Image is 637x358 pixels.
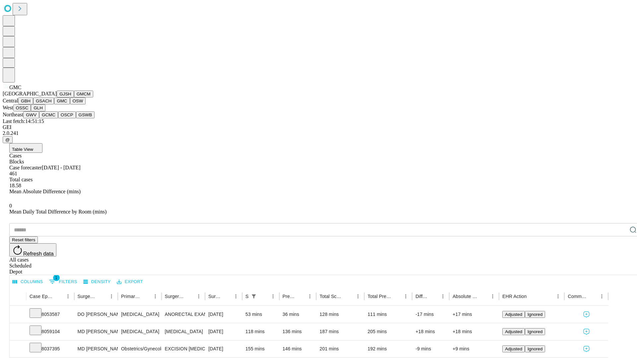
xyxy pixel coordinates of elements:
div: Scheduled In Room Duration [246,294,248,299]
button: GCMC [39,111,58,118]
div: [DATE] [208,340,239,357]
span: Total cases [9,177,33,182]
div: GEI [3,124,634,130]
button: @ [3,136,13,143]
div: [DATE] [208,323,239,340]
button: OSCP [58,111,76,118]
span: Case forecaster [9,165,42,170]
span: GMC [9,85,21,90]
div: [DATE] [208,306,239,323]
button: Ignored [525,345,545,352]
button: Menu [63,292,73,301]
button: Expand [13,309,23,321]
div: 128 mins [319,306,361,323]
button: Menu [194,292,203,301]
span: Adjusted [505,312,522,317]
button: Ignored [525,328,545,335]
div: ANORECTAL EXAM UNDER ANESTHESIA [165,306,202,323]
div: +9 mins [453,340,496,357]
button: Ignored [525,311,545,318]
div: 201 mins [319,340,361,357]
span: Northeast [3,112,23,117]
button: OSSC [13,104,31,111]
span: 18.58 [9,183,21,188]
span: Ignored [528,329,542,334]
span: 461 [9,171,17,176]
span: [DATE] - [DATE] [42,165,80,170]
button: Sort [429,292,438,301]
button: Show filters [249,292,258,301]
div: Total Predicted Duration [368,294,391,299]
div: EHR Action [502,294,527,299]
div: [MEDICAL_DATA] [165,323,202,340]
span: Refresh data [23,251,54,257]
button: Sort [588,292,597,301]
span: 0 [9,203,12,209]
button: Sort [98,292,107,301]
span: Last fetch: 14:51:15 [3,118,44,124]
div: 8037395 [30,340,71,357]
button: GSACH [33,97,54,104]
span: Central [3,98,18,103]
button: GSWB [76,111,95,118]
button: Menu [401,292,410,301]
button: GLH [31,104,45,111]
div: 205 mins [368,323,409,340]
div: DO [PERSON_NAME] [78,306,114,323]
div: 111 mins [368,306,409,323]
div: 8053587 [30,306,71,323]
button: Sort [392,292,401,301]
span: Reset filters [12,237,35,242]
div: [MEDICAL_DATA] [121,323,158,340]
span: Adjusted [505,346,522,351]
button: Menu [553,292,563,301]
div: 2.0.241 [3,130,634,136]
div: -17 mins [415,306,446,323]
div: Absolute Difference [453,294,478,299]
button: Select columns [11,277,45,287]
span: @ [5,137,10,142]
div: Surgery Name [165,294,184,299]
button: Refresh data [9,243,56,257]
div: 1 active filter [249,292,258,301]
div: 187 mins [319,323,361,340]
button: Adjusted [502,311,525,318]
div: 118 mins [246,323,276,340]
button: Table View [9,143,42,153]
button: Menu [488,292,497,301]
button: GMCM [74,90,93,97]
button: Sort [141,292,151,301]
button: GMC [54,97,70,104]
button: Sort [344,292,353,301]
div: MD [PERSON_NAME] [PERSON_NAME] Md [78,323,114,340]
div: MD [PERSON_NAME] [PERSON_NAME] Md [78,340,114,357]
button: Expand [13,326,23,338]
button: OSW [70,97,86,104]
span: Mean Daily Total Difference by Room (mins) [9,209,106,214]
button: Menu [268,292,278,301]
button: Menu [305,292,315,301]
button: Sort [479,292,488,301]
button: Sort [222,292,231,301]
div: Surgeon Name [78,294,97,299]
div: 36 mins [283,306,313,323]
div: 8059104 [30,323,71,340]
div: 146 mins [283,340,313,357]
button: Adjusted [502,345,525,352]
div: +17 mins [453,306,496,323]
div: Difference [415,294,428,299]
div: Predicted In Room Duration [283,294,296,299]
div: 155 mins [246,340,276,357]
div: 192 mins [368,340,409,357]
button: GWV [23,111,39,118]
span: Ignored [528,346,542,351]
button: Sort [259,292,268,301]
span: 1 [53,274,60,281]
button: Menu [231,292,241,301]
span: Table View [12,147,33,152]
div: EXCISION [MEDICAL_DATA] UTERUS ABDOMINAL APPROACH 1 TO 4 [165,340,202,357]
div: -9 mins [415,340,446,357]
div: Surgery Date [208,294,221,299]
span: [GEOGRAPHIC_DATA] [3,91,57,96]
div: +18 mins [415,323,446,340]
